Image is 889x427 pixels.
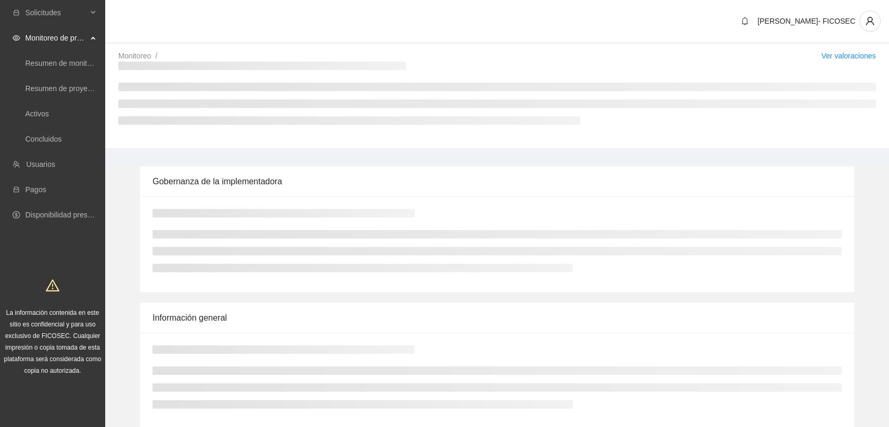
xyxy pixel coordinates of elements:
[25,84,138,93] a: Resumen de proyectos aprobados
[13,34,20,42] span: eye
[25,135,62,143] a: Concluidos
[26,160,55,168] a: Usuarios
[13,9,20,16] span: inbox
[155,52,157,60] span: /
[25,59,102,67] a: Resumen de monitoreo
[25,211,115,219] a: Disponibilidad presupuestal
[25,185,46,194] a: Pagos
[118,52,151,60] a: Monitoreo
[757,17,855,25] span: [PERSON_NAME]- FICOSEC
[860,11,881,32] button: user
[46,279,59,292] span: warning
[821,52,876,60] a: Ver valoraciones
[737,17,753,25] span: bell
[25,27,87,48] span: Monitoreo de proyectos
[25,2,87,23] span: Solicitudes
[153,303,842,333] div: Información general
[153,166,842,196] div: Gobernanza de la implementadora
[4,309,102,374] span: La información contenida en este sitio es confidencial y para uso exclusivo de FICOSEC. Cualquier...
[736,13,753,29] button: bell
[860,16,880,26] span: user
[25,110,49,118] a: Activos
